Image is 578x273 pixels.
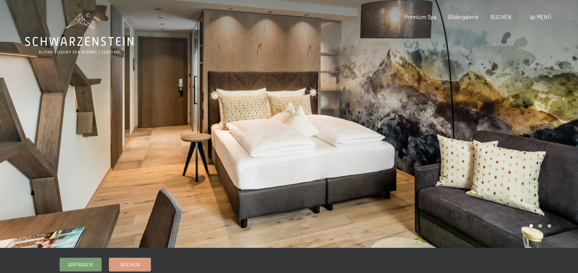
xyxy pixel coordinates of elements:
a: BUCHEN [491,14,512,20]
span: Anfragen [68,261,93,268]
a: Anfragen [60,258,101,271]
span: Buchen [120,261,140,268]
span: Menü [537,14,551,20]
a: Premium Spa [405,14,436,20]
a: Bildergalerie [448,14,479,20]
a: Buchen [109,258,151,271]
